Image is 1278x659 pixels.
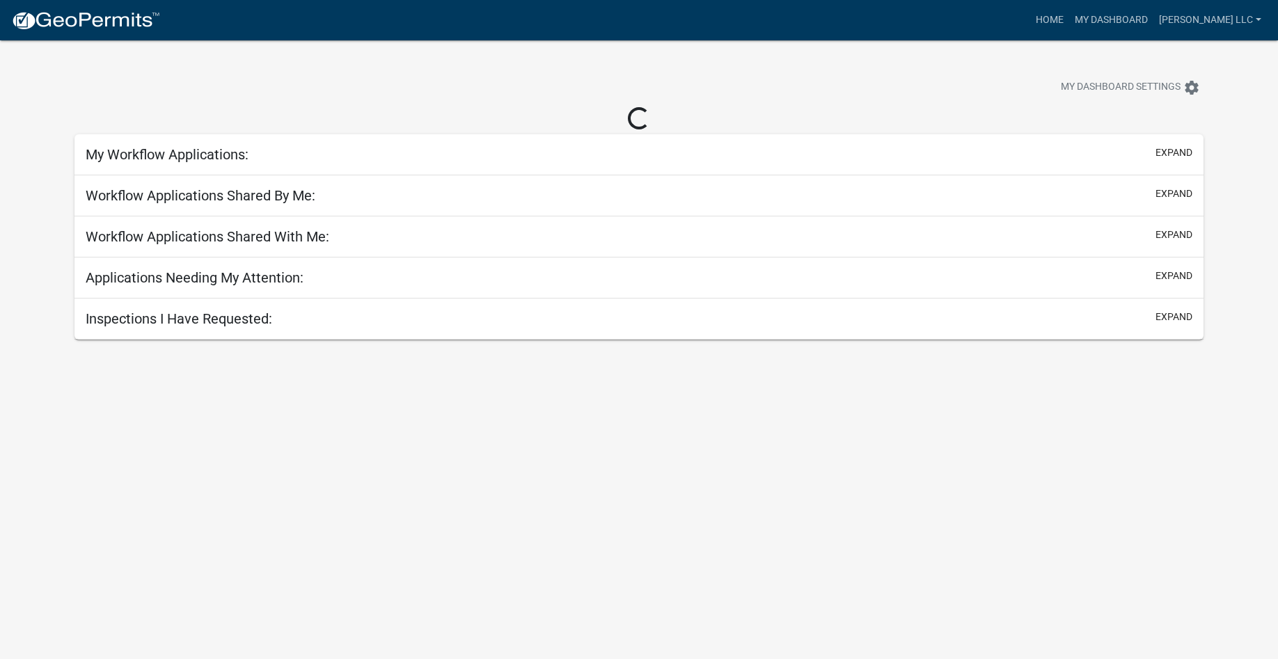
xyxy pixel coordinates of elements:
[1155,186,1192,201] button: expand
[1153,7,1267,33] a: [PERSON_NAME] LLC
[1183,79,1200,96] i: settings
[86,269,303,286] h5: Applications Needing My Attention:
[86,228,329,245] h5: Workflow Applications Shared With Me:
[1155,228,1192,242] button: expand
[1155,310,1192,324] button: expand
[1069,7,1153,33] a: My Dashboard
[86,310,272,327] h5: Inspections I Have Requested:
[86,187,315,204] h5: Workflow Applications Shared By Me:
[1030,7,1069,33] a: Home
[86,146,248,163] h5: My Workflow Applications:
[1155,269,1192,283] button: expand
[1061,79,1181,96] span: My Dashboard Settings
[1155,145,1192,160] button: expand
[1050,74,1211,101] button: My Dashboard Settingssettings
